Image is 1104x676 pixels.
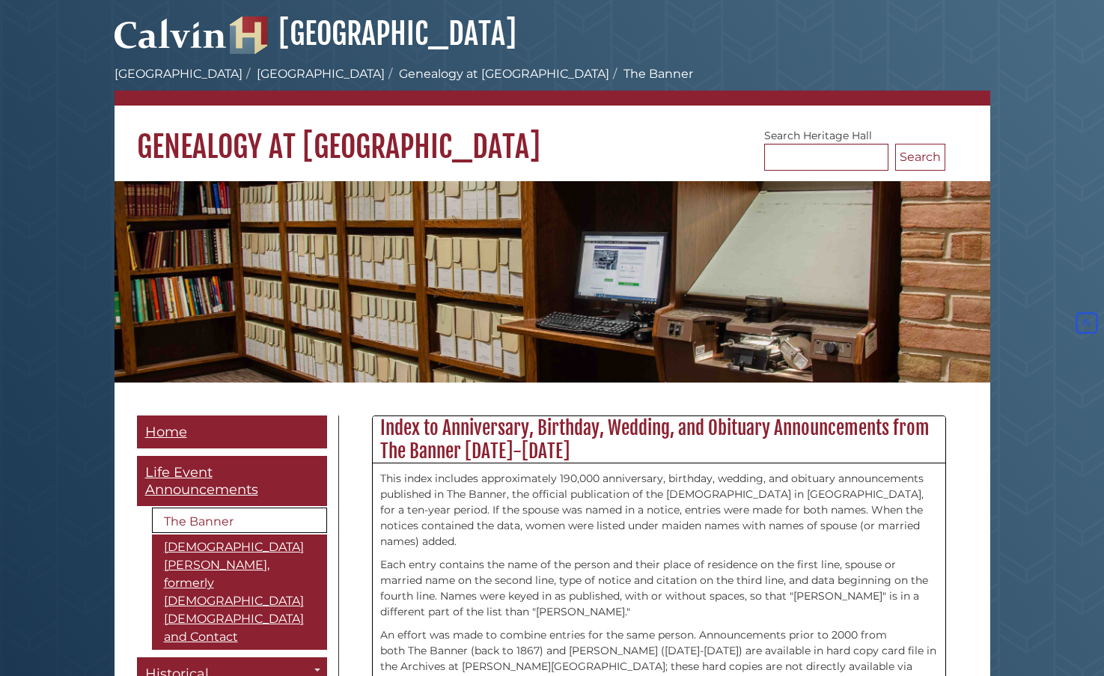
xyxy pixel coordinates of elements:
[115,67,243,81] a: [GEOGRAPHIC_DATA]
[152,535,327,650] a: [DEMOGRAPHIC_DATA][PERSON_NAME], formerly [DEMOGRAPHIC_DATA] [DEMOGRAPHIC_DATA] and Contact
[257,67,385,81] a: [GEOGRAPHIC_DATA]
[895,144,945,171] button: Search
[152,508,327,533] a: The Banner
[399,67,609,81] a: Genealogy at [GEOGRAPHIC_DATA]
[380,557,938,620] p: Each entry contains the name of the person and their place of residence on the first line, spouse...
[373,416,945,463] h2: Index to Anniversary, Birthday, Wedding, and Obituary Announcements from The Banner [DATE]-[DATE]
[115,12,227,54] img: Calvin
[230,15,516,52] a: [GEOGRAPHIC_DATA]
[380,471,938,549] p: This index includes approximately 190,000 anniversary, birthday, wedding, and obituary announceme...
[1073,317,1100,330] a: Back to Top
[115,106,990,165] h1: Genealogy at [GEOGRAPHIC_DATA]
[230,16,267,54] img: Hekman Library Logo
[137,456,327,506] a: Life Event Announcements
[145,424,187,440] span: Home
[145,464,258,498] span: Life Event Announcements
[115,34,227,48] a: Calvin University
[137,415,327,449] a: Home
[609,65,693,83] li: The Banner
[115,65,990,106] nav: breadcrumb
